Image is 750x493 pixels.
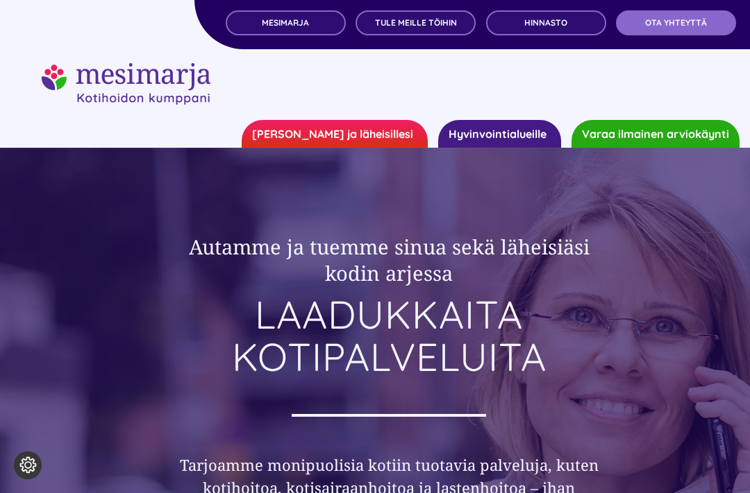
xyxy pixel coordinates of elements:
[356,10,476,35] a: TULE MEILLE TÖIHIN
[42,63,210,105] img: mesimarjasi
[242,120,428,148] a: [PERSON_NAME] ja läheisillesi
[645,18,707,28] span: OTA YHTEYTTÄ
[162,293,616,379] h1: LAADUKKAITA KOTIPALVELUITA
[226,10,346,35] a: MESIMARJA
[524,18,567,28] span: Hinnasto
[162,234,616,286] h2: Autamme ja tuemme sinua sekä läheisiäsi kodin arjessa
[438,120,561,148] a: Hyvinvointialueille
[375,18,457,28] span: TULE MEILLE TÖIHIN
[572,120,740,148] a: Varaa ilmainen arviokäynti
[14,451,42,479] button: Evästeasetukset
[486,10,606,35] a: Hinnasto
[42,61,210,78] a: mesimarjasi
[262,18,309,28] span: MESIMARJA
[616,10,736,35] a: OTA YHTEYTTÄ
